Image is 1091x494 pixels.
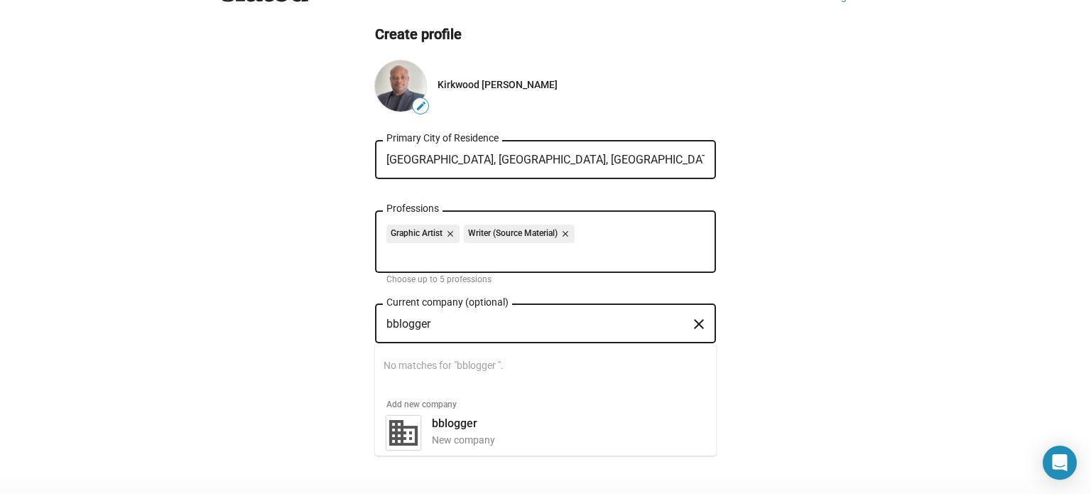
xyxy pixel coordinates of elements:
span: Add new company [375,387,716,410]
div: Kirkwood [PERSON_NAME] [438,79,716,90]
mat-icon: close [558,227,570,240]
span: No matches for "bblogger ". [384,343,705,387]
mat-icon: edit [416,100,427,112]
mat-icon: close [690,313,707,335]
mat-chip: Graphic Artist [386,225,460,243]
div: Open Intercom Messenger [1043,446,1077,480]
mat-icon: close [443,227,455,240]
mat-chip: Writer (Source Material) [464,225,575,243]
h2: Create profile [375,25,716,44]
img: bblogger [386,416,420,450]
b: bblogger [432,417,477,430]
mat-hint: Choose up to 5 professions [386,274,492,286]
div: New company [432,434,705,447]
